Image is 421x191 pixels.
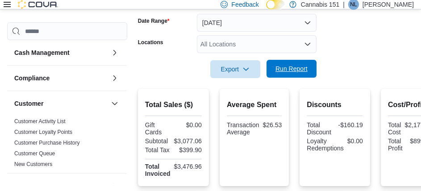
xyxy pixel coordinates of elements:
a: Customer Loyalty Points [14,129,72,135]
a: Customer Queue [14,150,55,157]
div: $3,476.96 [174,163,202,170]
span: Customer Purchase History [14,139,80,146]
span: Export [216,60,255,78]
div: $0.00 [347,137,363,145]
h3: Cash Management [14,48,70,57]
span: Customer Loyalty Points [14,129,72,136]
div: Subtotal [145,137,171,145]
div: Gift Cards [145,121,172,136]
button: [DATE] [197,14,317,32]
h3: Customer [14,99,43,108]
button: Compliance [14,74,108,83]
button: Customer [109,98,120,109]
a: New Customers [14,161,52,167]
div: $399.90 [175,146,202,154]
label: Date Range [138,17,170,25]
div: $0.00 [175,121,202,129]
div: $26.53 [263,121,282,129]
div: Total Profit [388,137,406,152]
h2: Discounts [307,100,363,110]
h3: Compliance [14,74,50,83]
button: Run Report [267,60,317,78]
div: Customer [7,116,127,173]
button: Cash Management [109,47,120,58]
div: Total Cost [388,121,401,136]
button: Open list of options [304,41,311,48]
h2: Total Sales ($) [145,100,202,110]
label: Locations [138,39,163,46]
button: Export [210,60,260,78]
button: Cash Management [14,48,108,57]
a: Customer Purchase History [14,140,80,146]
button: Compliance [109,73,120,83]
span: Customer Queue [14,150,55,157]
a: Customer Activity List [14,118,66,125]
h2: Average Spent [227,100,282,110]
span: Run Report [275,64,308,73]
button: Discounts & Promotions [14,182,108,191]
div: Transaction Average [227,121,259,136]
button: Customer [14,99,108,108]
div: -$160.19 [337,121,363,129]
div: Total Tax [145,146,172,154]
h3: Discounts & Promotions [14,182,87,191]
div: $3,077.06 [174,137,202,145]
strong: Total Invoiced [145,163,171,177]
div: Loyalty Redemptions [307,137,344,152]
div: Total Discount [307,121,333,136]
span: Dark Mode [266,9,267,10]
